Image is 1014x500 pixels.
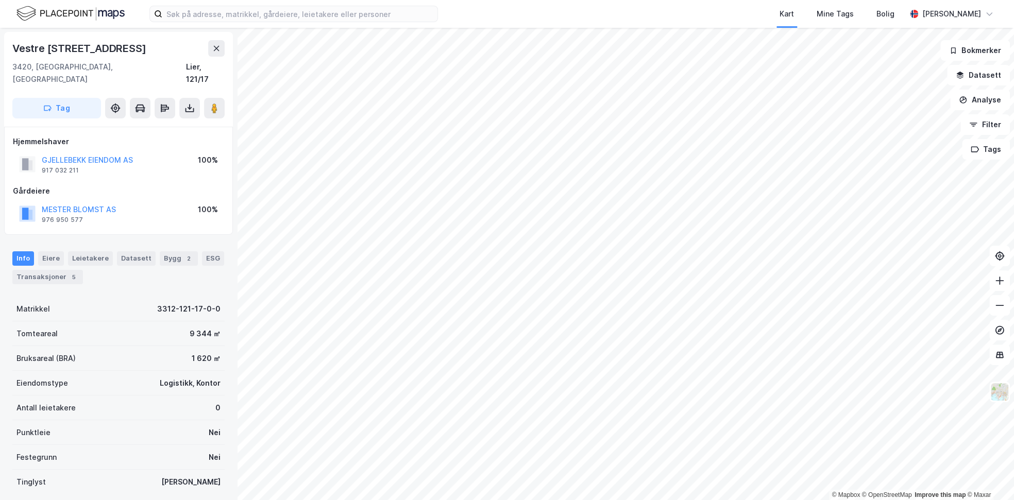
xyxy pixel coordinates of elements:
div: [PERSON_NAME] [161,476,221,488]
button: Bokmerker [940,40,1010,61]
div: Mine Tags [817,8,854,20]
button: Filter [960,114,1010,135]
input: Søk på adresse, matrikkel, gårdeiere, leietakere eller personer [162,6,437,22]
div: 3420, [GEOGRAPHIC_DATA], [GEOGRAPHIC_DATA] [12,61,186,85]
div: Logistikk, Kontor [160,377,221,389]
div: Festegrunn [16,451,57,463]
div: 2 [183,253,194,264]
img: logo.f888ab2527a4732fd821a326f86c7f29.svg [16,5,125,23]
iframe: Chat Widget [962,451,1014,500]
div: Hjemmelshaver [13,135,224,148]
div: 9 344 ㎡ [190,327,221,340]
button: Datasett [947,65,1010,85]
div: Nei [209,451,221,463]
a: Improve this map [915,491,966,498]
div: Vestre [STREET_ADDRESS] [12,40,148,57]
div: Transaksjoner [12,270,83,284]
div: ESG [202,251,224,266]
img: Z [990,382,1009,402]
div: Eiendomstype [16,377,68,389]
div: Lier, 121/17 [186,61,225,85]
button: Tags [962,139,1010,160]
div: Antall leietakere [16,402,76,414]
div: Kontrollprogram for chat [962,451,1014,500]
div: [PERSON_NAME] [922,8,981,20]
button: Tag [12,98,101,118]
div: 0 [215,402,221,414]
div: Leietakere [68,251,113,266]
div: 1 620 ㎡ [192,352,221,365]
div: 5 [69,272,79,282]
a: OpenStreetMap [862,491,912,498]
div: Matrikkel [16,303,50,315]
div: 976 950 577 [42,216,83,224]
div: Kart [780,8,794,20]
div: 100% [198,154,218,166]
div: Bruksareal (BRA) [16,352,76,365]
div: Tomteareal [16,327,58,340]
div: Bolig [876,8,894,20]
div: Tinglyst [16,476,46,488]
div: 917 032 211 [42,166,79,175]
div: Punktleie [16,426,50,439]
div: 3312-121-17-0-0 [157,303,221,315]
div: Bygg [160,251,198,266]
div: Eiere [38,251,64,266]
div: Gårdeiere [13,185,224,197]
div: 100% [198,203,218,216]
div: Datasett [117,251,156,266]
div: Nei [209,426,221,439]
a: Mapbox [832,491,860,498]
div: Info [12,251,34,266]
button: Analyse [950,90,1010,110]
